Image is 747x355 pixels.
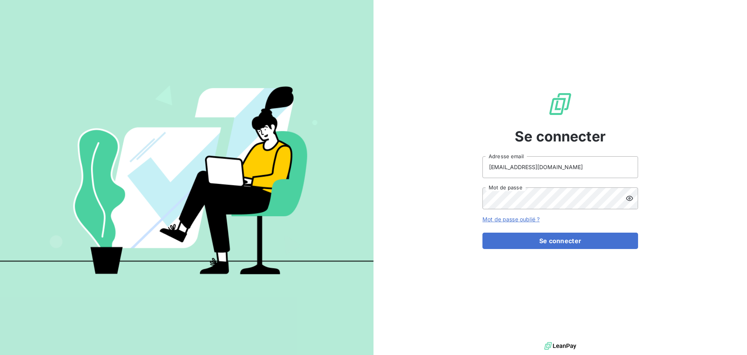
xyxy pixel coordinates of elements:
[482,156,638,178] input: placeholder
[548,92,573,117] img: Logo LeanPay
[544,340,576,352] img: logo
[515,126,606,147] span: Se connecter
[482,216,540,223] a: Mot de passe oublié ?
[482,233,638,249] button: Se connecter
